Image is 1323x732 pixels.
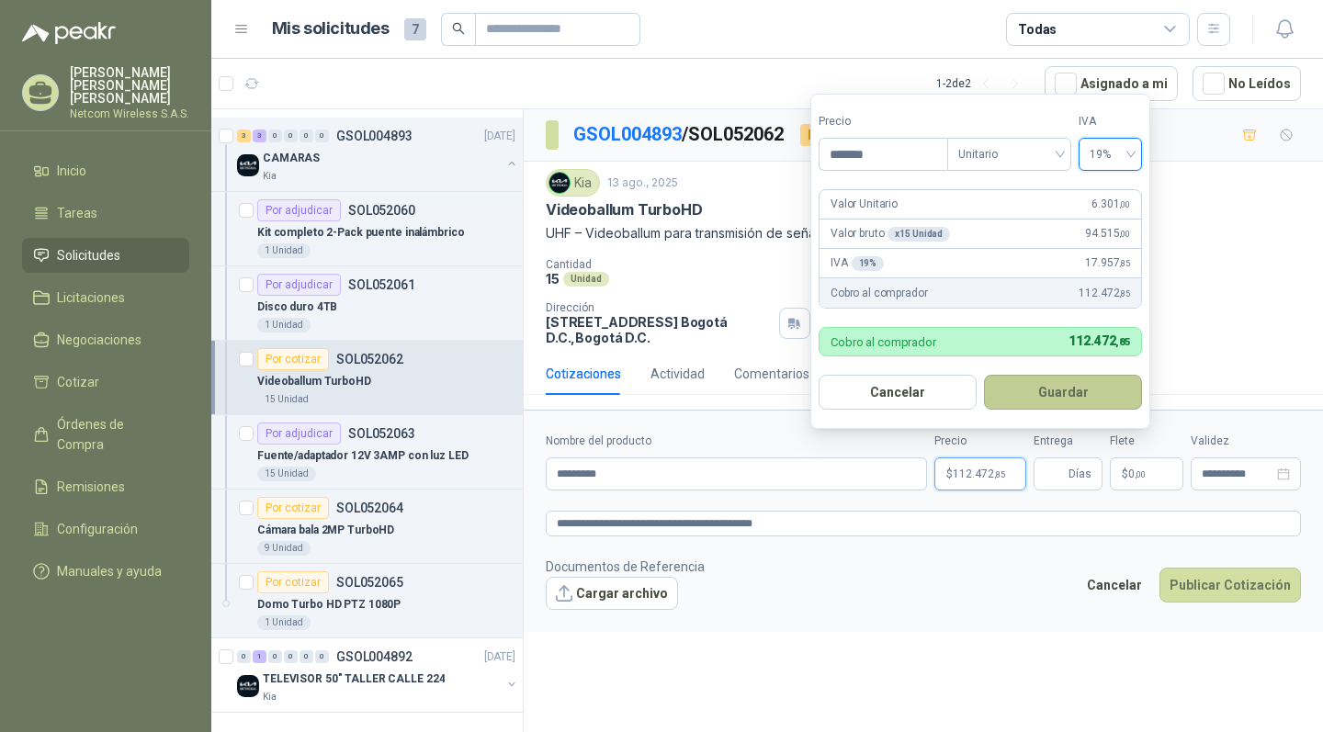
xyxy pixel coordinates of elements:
[1079,285,1130,302] span: 112.472
[211,266,523,341] a: Por adjudicarSOL052061Disco duro 4TB1 Unidad
[300,650,313,663] div: 0
[22,22,116,44] img: Logo peakr
[831,196,898,213] p: Valor Unitario
[546,301,772,314] p: Dirección
[237,154,259,176] img: Company Logo
[57,245,120,265] span: Solicitudes
[237,125,519,184] a: 3 3 0 0 0 0 GSOL004893[DATE] Company LogoCAMARASKia
[70,108,189,119] p: Netcom Wireless S.A.S.
[1128,468,1146,479] span: 0
[484,648,515,666] p: [DATE]
[315,650,329,663] div: 0
[336,501,403,514] p: SOL052064
[253,650,266,663] div: 1
[1110,457,1183,490] p: $ 0,00
[253,130,266,142] div: 3
[1090,141,1131,168] span: 19%
[1115,336,1130,348] span: ,85
[272,16,390,42] h1: Mis solicitudes
[546,271,560,287] p: 15
[348,204,415,217] p: SOL052060
[257,392,316,407] div: 15 Unidad
[57,203,97,223] span: Tareas
[57,287,125,308] span: Licitaciones
[22,322,189,357] a: Negociaciones
[348,427,415,440] p: SOL052063
[257,522,394,539] p: Cámara bala 2MP TurboHD
[1122,468,1128,479] span: $
[546,200,703,220] p: Videoballum TurboHD
[546,577,678,610] button: Cargar archivo
[650,364,705,384] div: Actividad
[1159,568,1301,602] button: Publicar Cotización
[1091,196,1130,213] span: 6.301
[257,199,341,221] div: Por adjudicar
[211,564,523,638] a: Por cotizarSOL052065Domo Turbo HD PTZ 1080P1 Unidad
[734,364,809,384] div: Comentarios
[404,18,426,40] span: 7
[257,298,337,316] p: Disco duro 4TB
[257,224,464,242] p: Kit completo 2-Pack puente inalámbrico
[211,415,523,490] a: Por adjudicarSOL052063Fuente/adaptador 12V 3AMP con luz LED15 Unidad
[1119,199,1130,209] span: ,00
[336,576,403,589] p: SOL052065
[546,223,1301,243] p: UHF – Videoballum para transmisión de señal TurboHD
[22,554,189,589] a: Manuales y ayuda
[22,238,189,273] a: Solicitudes
[546,433,927,450] label: Nombre del producto
[1079,113,1142,130] label: IVA
[22,469,189,504] a: Remisiones
[22,407,189,462] a: Órdenes de Compra
[546,364,621,384] div: Cotizaciones
[607,175,678,192] p: 13 ago., 2025
[336,130,413,142] p: GSOL004893
[831,254,884,272] p: IVA
[22,280,189,315] a: Licitaciones
[563,272,609,287] div: Unidad
[237,675,259,697] img: Company Logo
[22,512,189,546] a: Configuración
[257,243,311,258] div: 1 Unidad
[57,561,162,581] span: Manuales y ayuda
[211,490,523,564] a: Por cotizarSOL052064Cámara bala 2MP TurboHD9 Unidad
[958,141,1060,168] span: Unitario
[984,375,1142,410] button: Guardar
[315,130,329,142] div: 0
[268,130,282,142] div: 0
[57,372,99,392] span: Cotizar
[284,130,298,142] div: 0
[484,128,515,145] p: [DATE]
[1085,254,1130,272] span: 17.957
[546,314,772,345] p: [STREET_ADDRESS] Bogotá D.C. , Bogotá D.C.
[1069,458,1091,490] span: Días
[1191,433,1301,450] label: Validez
[819,113,947,130] label: Precio
[263,670,445,688] p: TELEVISOR 50" TALLER CALLE 224
[263,690,277,704] p: Kia
[934,457,1026,490] p: $112.472,85
[336,650,413,663] p: GSOL004892
[257,348,329,370] div: Por cotizar
[257,318,311,332] div: 1 Unidad
[953,468,1005,479] span: 112.472
[263,150,320,167] p: CAMARAS
[257,467,316,481] div: 15 Unidad
[1119,288,1130,298] span: ,85
[57,330,141,350] span: Negociaciones
[57,414,172,455] span: Órdenes de Compra
[934,433,1026,450] label: Precio
[257,497,329,519] div: Por cotizar
[257,447,469,465] p: Fuente/adaptador 12V 3AMP con luz LED
[831,285,927,302] p: Cobro al comprador
[819,375,977,410] button: Cancelar
[57,477,125,497] span: Remisiones
[936,69,1030,98] div: 1 - 2 de 2
[1085,225,1130,242] span: 94.515
[22,196,189,231] a: Tareas
[257,541,311,556] div: 9 Unidad
[852,256,885,271] div: 19 %
[452,22,465,35] span: search
[263,169,277,184] p: Kia
[549,173,570,193] img: Company Logo
[1045,66,1178,101] button: Asignado a mi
